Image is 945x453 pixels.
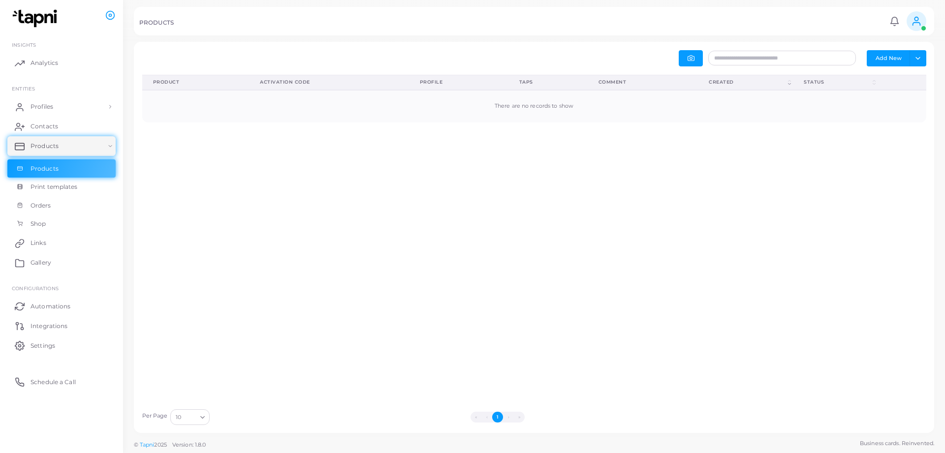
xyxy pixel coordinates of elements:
span: © [134,441,206,449]
span: ENTITIES [12,86,35,91]
div: Search for option [170,409,210,425]
input: Search for option [182,412,196,423]
button: Add New [867,50,910,66]
span: Schedule a Call [31,378,76,387]
span: Configurations [12,285,59,291]
span: Business cards. Reinvented. [860,439,934,448]
span: Products [31,142,59,151]
span: 2025 [154,441,166,449]
a: Contacts [7,117,116,136]
a: Analytics [7,53,116,73]
span: Integrations [31,322,67,331]
a: Products [7,159,116,178]
a: Automations [7,296,116,316]
a: Settings [7,335,116,355]
span: Orders [31,201,51,210]
div: Profile [420,79,498,86]
a: Schedule a Call [7,372,116,392]
div: There are no records to show [153,102,915,110]
div: Created [709,79,786,86]
span: Gallery [31,258,51,267]
a: Products [7,136,116,156]
ul: Pagination [212,412,783,423]
a: Print templates [7,178,116,196]
span: INSIGHTS [12,42,36,48]
a: Links [7,233,116,253]
span: Products [31,164,59,173]
a: Shop [7,214,116,233]
label: Per Page [142,412,168,420]
a: Profiles [7,97,116,117]
span: Links [31,239,46,247]
h5: PRODUCTS [139,19,174,26]
div: Activation Code [260,79,398,86]
span: Settings [31,341,55,350]
div: Status [804,79,871,86]
a: Gallery [7,253,116,272]
span: Analytics [31,59,58,67]
img: logo [9,9,63,28]
span: Shop [31,219,46,228]
span: 10 [176,412,181,423]
span: Version: 1.8.0 [172,441,206,448]
th: Action [878,75,926,90]
a: Integrations [7,316,116,335]
span: Automations [31,302,70,311]
span: Print templates [31,182,78,191]
span: Profiles [31,102,53,111]
div: Taps [519,79,577,86]
a: Tapni [140,441,155,448]
button: Go to page 1 [492,412,503,423]
div: Comment [598,79,687,86]
div: Product [153,79,239,86]
span: Contacts [31,122,58,131]
a: Orders [7,196,116,215]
